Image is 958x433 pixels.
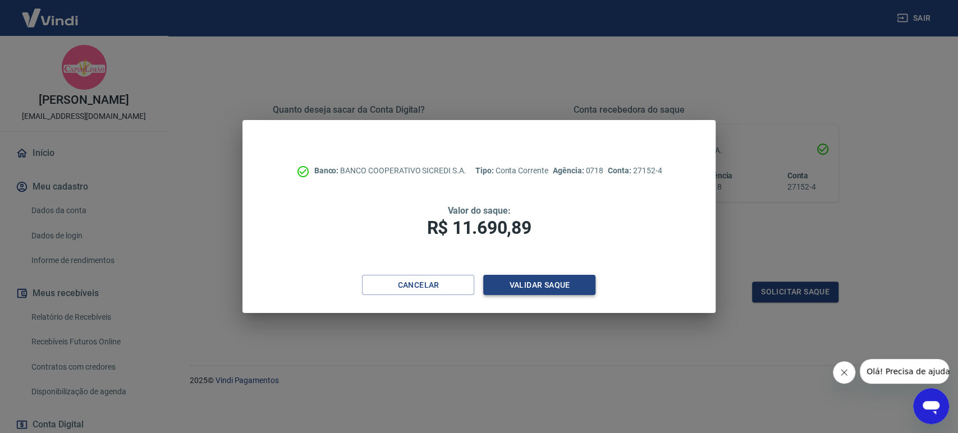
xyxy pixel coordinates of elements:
[553,165,603,177] p: 0718
[362,275,474,296] button: Cancelar
[608,166,633,175] span: Conta:
[447,205,510,216] span: Valor do saque:
[475,166,496,175] span: Tipo:
[833,361,855,384] iframe: Fechar mensagem
[314,165,466,177] p: BANCO COOPERATIVO SICREDI S.A.
[475,165,548,177] p: Conta Corrente
[860,359,949,384] iframe: Mensagem da empresa
[314,166,341,175] span: Banco:
[483,275,595,296] button: Validar saque
[913,388,949,424] iframe: Botão para abrir a janela de mensagens
[427,217,531,238] span: R$ 11.690,89
[7,8,94,17] span: Olá! Precisa de ajuda?
[553,166,586,175] span: Agência:
[608,165,662,177] p: 27152-4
